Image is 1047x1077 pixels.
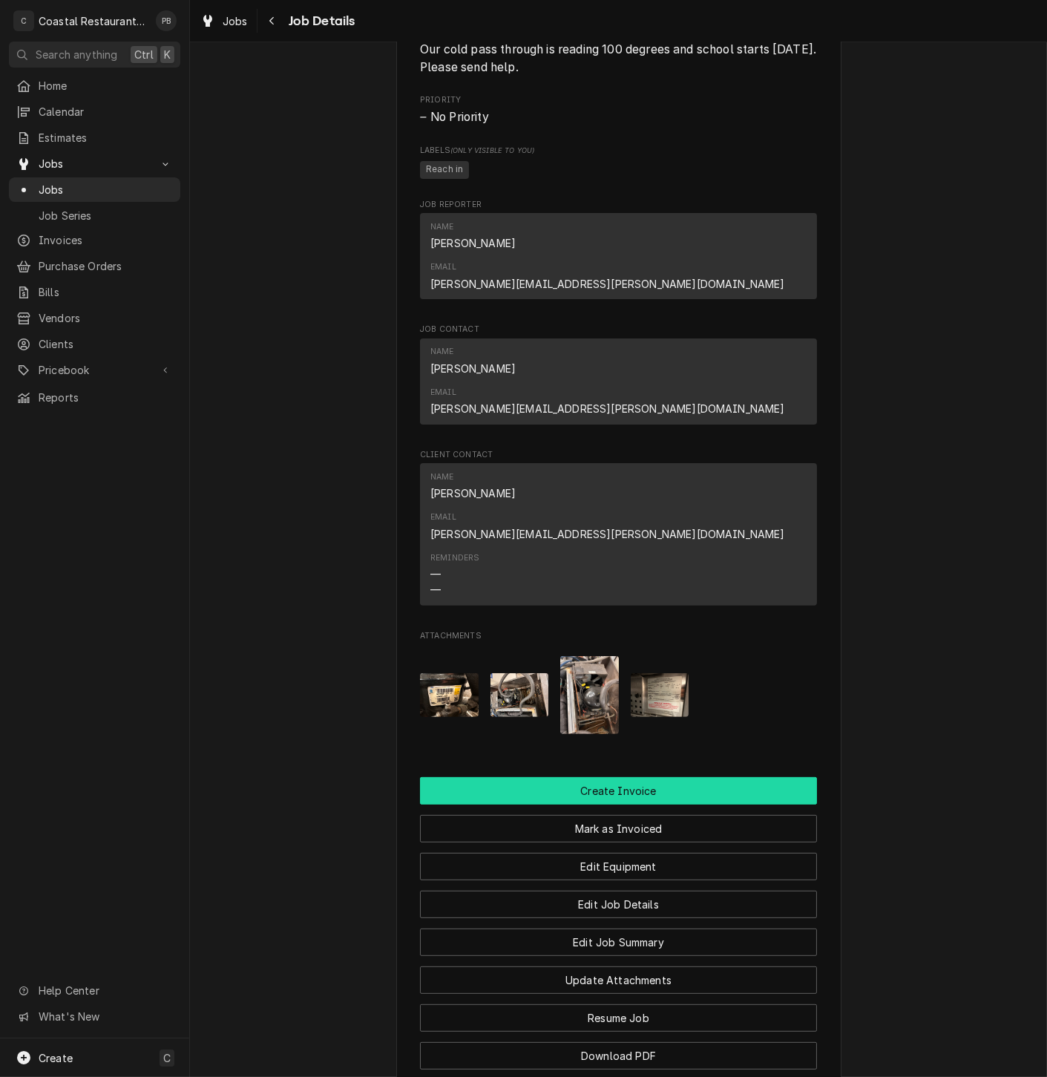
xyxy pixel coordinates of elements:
div: Name [430,346,516,376]
div: Email [430,511,456,523]
span: Job Details [284,11,355,31]
a: [PERSON_NAME][EMAIL_ADDRESS][PERSON_NAME][DOMAIN_NAME] [430,402,785,415]
div: Reason For Call [420,27,817,76]
div: Client Contact [420,449,817,612]
div: Priority [420,94,817,126]
span: Invoices [39,232,173,248]
div: Button Group [420,777,817,1070]
span: [object Object] [420,159,817,181]
div: Name [430,471,454,483]
span: C [163,1050,171,1066]
span: Clients [39,336,173,352]
a: Go to What's New [9,1004,180,1029]
span: Jobs [223,13,248,29]
div: Button Group Row [420,1032,817,1070]
div: Coastal Restaurant Repair [39,13,148,29]
span: Pricebook [39,362,151,378]
div: Job Reporter [420,199,817,306]
span: Reports [39,390,173,405]
img: O6e2bAL3TH2xTOhSo6GT [420,673,479,717]
a: Estimates [9,125,180,150]
div: C [13,10,34,31]
span: Help Center [39,983,171,998]
span: Jobs [39,156,151,171]
span: Job Series [39,208,173,223]
span: Client Contact [420,449,817,461]
div: Attachments [420,630,817,746]
div: Reminders [430,552,479,598]
div: [object Object] [420,145,817,181]
div: Name [430,346,454,358]
span: Search anything [36,47,117,62]
span: Reason For Call [420,41,817,76]
span: Job Contact [420,324,817,335]
div: Button Group Row [420,805,817,842]
button: Edit Job Details [420,891,817,918]
span: Bills [39,284,173,300]
div: Reminders [430,552,479,564]
div: Job Reporter List [420,213,817,306]
div: Email [430,387,785,416]
div: Name [430,471,516,501]
img: LRbmJSIDTI6BeBeUs7Un [560,656,619,734]
div: Button Group Row [420,956,817,994]
button: Resume Job [420,1004,817,1032]
span: (Only Visible to You) [450,146,534,154]
a: Invoices [9,228,180,252]
a: Jobs [9,177,180,202]
span: Purchase Orders [39,258,173,274]
span: Vendors [39,310,173,326]
div: Email [430,387,456,399]
a: Job Series [9,203,180,228]
div: Name [430,221,516,251]
span: Ctrl [134,47,154,62]
button: Edit Equipment [420,853,817,880]
div: [PERSON_NAME] [430,361,516,376]
span: K [164,47,171,62]
span: What's New [39,1009,171,1024]
div: Job Contact List [420,338,817,431]
a: Reports [9,385,180,410]
div: Phill Blush's Avatar [156,10,177,31]
div: — [430,566,441,582]
div: Button Group Row [420,918,817,956]
div: Contact [420,463,817,605]
button: Create Invoice [420,777,817,805]
a: [PERSON_NAME][EMAIL_ADDRESS][PERSON_NAME][DOMAIN_NAME] [430,278,785,290]
div: PB [156,10,177,31]
div: Client Contact List [420,463,817,612]
span: Job Reporter [420,199,817,211]
button: Edit Job Summary [420,929,817,956]
div: Contact [420,213,817,299]
span: Attachments [420,644,817,746]
a: Bills [9,280,180,304]
a: Calendar [9,99,180,124]
img: cwBUmf7JSOSArVpP1HTK [631,673,689,717]
span: Estimates [39,130,173,145]
span: Attachments [420,630,817,642]
div: — [430,582,441,598]
div: Button Group Row [420,842,817,880]
span: Home [39,78,173,94]
a: [PERSON_NAME][EMAIL_ADDRESS][PERSON_NAME][DOMAIN_NAME] [430,528,785,540]
span: Create [39,1052,73,1064]
span: Reach in [420,161,469,179]
a: Clients [9,332,180,356]
div: Button Group Row [420,777,817,805]
img: jjybd6jhQFud4o8nfPHD [490,673,549,717]
a: Purchase Orders [9,254,180,278]
div: Job Contact [420,324,817,431]
div: Button Group Row [420,880,817,918]
div: Email [430,511,785,541]
div: [PERSON_NAME] [430,485,516,501]
div: No Priority [420,108,817,126]
a: Home [9,73,180,98]
span: Calendar [39,104,173,120]
a: Vendors [9,306,180,330]
div: Button Group Row [420,994,817,1032]
span: Our cold pass through is reading 100 degrees and school starts [DATE]. Please send help. [420,42,819,74]
span: Labels [420,145,817,157]
span: Priority [420,108,817,126]
a: Go to Help Center [9,978,180,1003]
span: Jobs [39,182,173,197]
